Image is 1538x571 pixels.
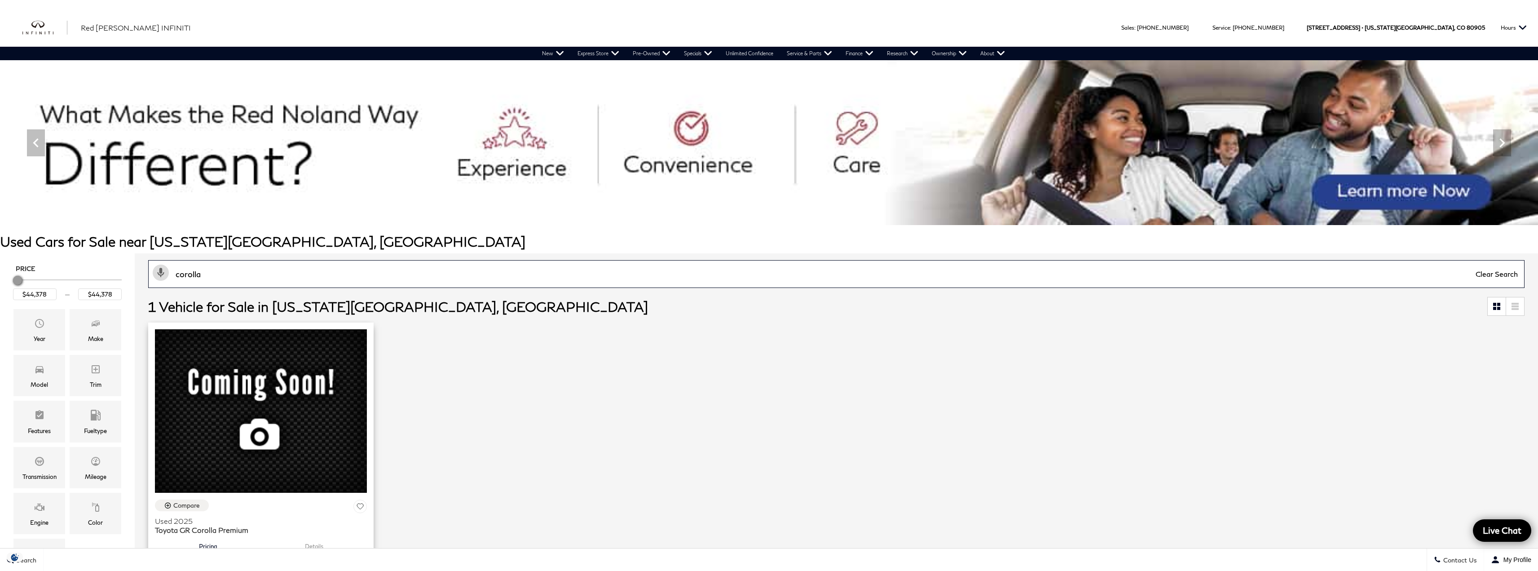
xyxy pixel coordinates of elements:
[1307,9,1363,47] span: [STREET_ADDRESS] •
[1441,556,1477,564] span: Contact Us
[153,265,169,281] svg: Click to toggle on voice search
[1496,9,1531,47] button: Open the hours dropdown
[974,47,1012,60] a: About
[34,334,45,344] div: Year
[34,362,45,380] span: Model
[85,472,106,482] div: Mileage
[13,276,22,285] div: Maximum Price
[27,129,45,156] div: Previous
[155,526,360,535] span: Toyota GR Corolla Premium
[88,518,103,527] div: Color
[13,493,65,534] div: EngineEngine
[1478,525,1526,536] span: Live Chat
[13,273,122,300] div: Price
[1365,9,1455,47] span: [US_STATE][GEOGRAPHIC_DATA],
[13,309,65,350] div: YearYear
[839,47,880,60] a: Finance
[90,316,101,334] span: Make
[78,288,122,300] input: Maximum
[90,500,101,518] span: Color
[70,355,121,396] div: TrimTrim
[4,553,25,562] img: Opt-Out Icon
[1212,24,1230,31] span: Service
[70,447,121,488] div: MileageMileage
[925,47,974,60] a: Ownership
[1230,24,1231,31] span: :
[626,47,677,60] a: Pre-Owned
[34,316,45,334] span: Year
[758,208,767,217] span: Go to slide 2
[22,21,67,35] img: INFINITI
[571,47,626,60] a: Express Store
[155,329,367,493] img: 2025 Toyota GR Corolla Premium
[84,426,107,436] div: Fueltype
[155,500,209,511] button: Compare Vehicle
[28,426,51,436] div: Features
[1471,261,1522,288] span: Clear Search
[16,265,119,273] h5: Price
[746,208,755,217] span: Go to slide 1
[13,355,65,396] div: ModelModel
[34,454,45,472] span: Transmission
[353,500,367,516] button: Save Vehicle
[173,501,200,509] div: Compare
[719,47,780,60] a: Unlimited Confidence
[1484,549,1538,571] button: Open user profile menu
[88,334,103,344] div: Make
[1137,24,1189,31] a: [PHONE_NUMBER]
[13,447,65,488] div: TransmissionTransmission
[1473,519,1531,542] a: Live Chat
[34,545,45,563] span: Bodystyle
[22,472,57,482] div: Transmission
[155,517,367,535] a: Used 2025Toyota GR Corolla Premium
[31,380,48,390] div: Model
[81,22,191,33] a: Red [PERSON_NAME] INFINITI
[34,407,45,425] span: Features
[289,535,339,554] button: details tab
[155,517,360,526] span: Used 2025
[30,518,48,527] div: Engine
[22,21,67,35] a: infiniti
[81,23,191,32] span: Red [PERSON_NAME] INFINITI
[780,47,839,60] a: Service & Parts
[90,407,101,425] span: Fueltype
[1233,24,1284,31] a: [PHONE_NUMBER]
[4,553,25,562] section: Click to Open Cookie Consent Modal
[90,380,101,390] div: Trim
[148,260,1525,288] input: Search Inventory
[1500,556,1531,563] span: My Profile
[148,298,648,314] span: 1 Vehicle for Sale in [US_STATE][GEOGRAPHIC_DATA], [GEOGRAPHIC_DATA]
[1307,24,1485,31] a: [STREET_ADDRESS] • [US_STATE][GEOGRAPHIC_DATA], CO 80905
[1467,9,1485,47] span: 80905
[535,47,1012,60] nav: Main Navigation
[13,288,57,300] input: Minimum
[1134,24,1136,31] span: :
[784,208,793,217] span: Go to slide 4
[34,500,45,518] span: Engine
[677,47,719,60] a: Specials
[771,208,780,217] span: Go to slide 3
[70,401,121,442] div: FueltypeFueltype
[1121,24,1134,31] span: Sales
[535,47,571,60] a: New
[90,454,101,472] span: Mileage
[1457,9,1465,47] span: CO
[1493,129,1511,156] div: Next
[13,401,65,442] div: FeaturesFeatures
[70,309,121,350] div: MakeMake
[70,493,121,534] div: ColorColor
[14,556,36,564] span: Search
[183,535,233,554] button: pricing tab
[90,362,101,380] span: Trim
[880,47,925,60] a: Research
